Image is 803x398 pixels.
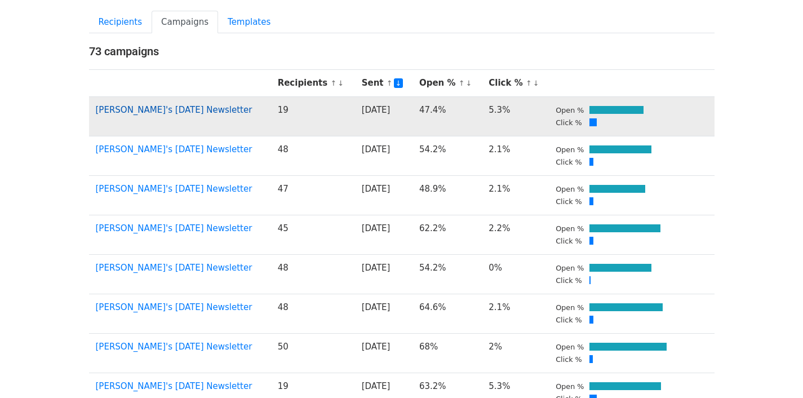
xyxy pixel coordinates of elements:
[355,333,412,373] td: [DATE]
[412,136,482,175] td: 54.2%
[556,303,584,312] small: Open %
[556,145,584,154] small: Open %
[482,254,549,294] td: 0%
[482,96,549,136] td: 5.3%
[412,294,482,333] td: 64.6%
[412,175,482,215] td: 48.9%
[355,136,412,175] td: [DATE]
[459,79,465,87] a: ↑
[412,215,482,254] td: 62.2%
[482,294,549,333] td: 2.1%
[96,263,252,273] a: [PERSON_NAME]'s [DATE] Newsletter
[412,96,482,136] td: 47.4%
[355,96,412,136] td: [DATE]
[556,197,582,206] small: Click %
[465,79,472,87] a: ↓
[556,185,584,193] small: Open %
[556,343,584,351] small: Open %
[556,158,582,166] small: Click %
[271,70,355,97] th: Recipients
[218,11,280,34] a: Templates
[330,79,336,87] a: ↑
[556,106,584,114] small: Open %
[271,175,355,215] td: 47
[96,302,252,312] a: [PERSON_NAME]'s [DATE] Newsletter
[96,144,252,154] a: [PERSON_NAME]'s [DATE] Newsletter
[556,316,582,324] small: Click %
[412,70,482,97] th: Open %
[482,333,549,373] td: 2%
[747,344,803,398] iframe: Chat Widget
[556,276,582,285] small: Click %
[556,237,582,245] small: Click %
[96,381,252,391] a: [PERSON_NAME]'s [DATE] Newsletter
[152,11,218,34] a: Campaigns
[526,79,532,87] a: ↑
[412,254,482,294] td: 54.2%
[355,70,412,97] th: Sent
[556,382,584,391] small: Open %
[271,254,355,294] td: 48
[355,175,412,215] td: [DATE]
[556,118,582,127] small: Click %
[271,333,355,373] td: 50
[271,215,355,254] td: 45
[533,79,539,87] a: ↓
[482,70,549,97] th: Click %
[96,105,252,115] a: [PERSON_NAME]'s [DATE] Newsletter
[355,215,412,254] td: [DATE]
[355,254,412,294] td: [DATE]
[482,215,549,254] td: 2.2%
[556,355,582,364] small: Click %
[271,136,355,175] td: 48
[556,224,584,233] small: Open %
[271,294,355,333] td: 48
[89,11,152,34] a: Recipients
[89,45,715,58] h4: 73 campaigns
[387,79,393,87] a: ↑
[338,79,344,87] a: ↓
[96,342,252,352] a: [PERSON_NAME]'s [DATE] Newsletter
[271,96,355,136] td: 19
[394,78,403,88] a: ↓
[96,184,252,194] a: [PERSON_NAME]'s [DATE] Newsletter
[412,333,482,373] td: 68%
[556,264,584,272] small: Open %
[355,294,412,333] td: [DATE]
[96,223,252,233] a: [PERSON_NAME]'s [DATE] Newsletter
[482,175,549,215] td: 2.1%
[482,136,549,175] td: 2.1%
